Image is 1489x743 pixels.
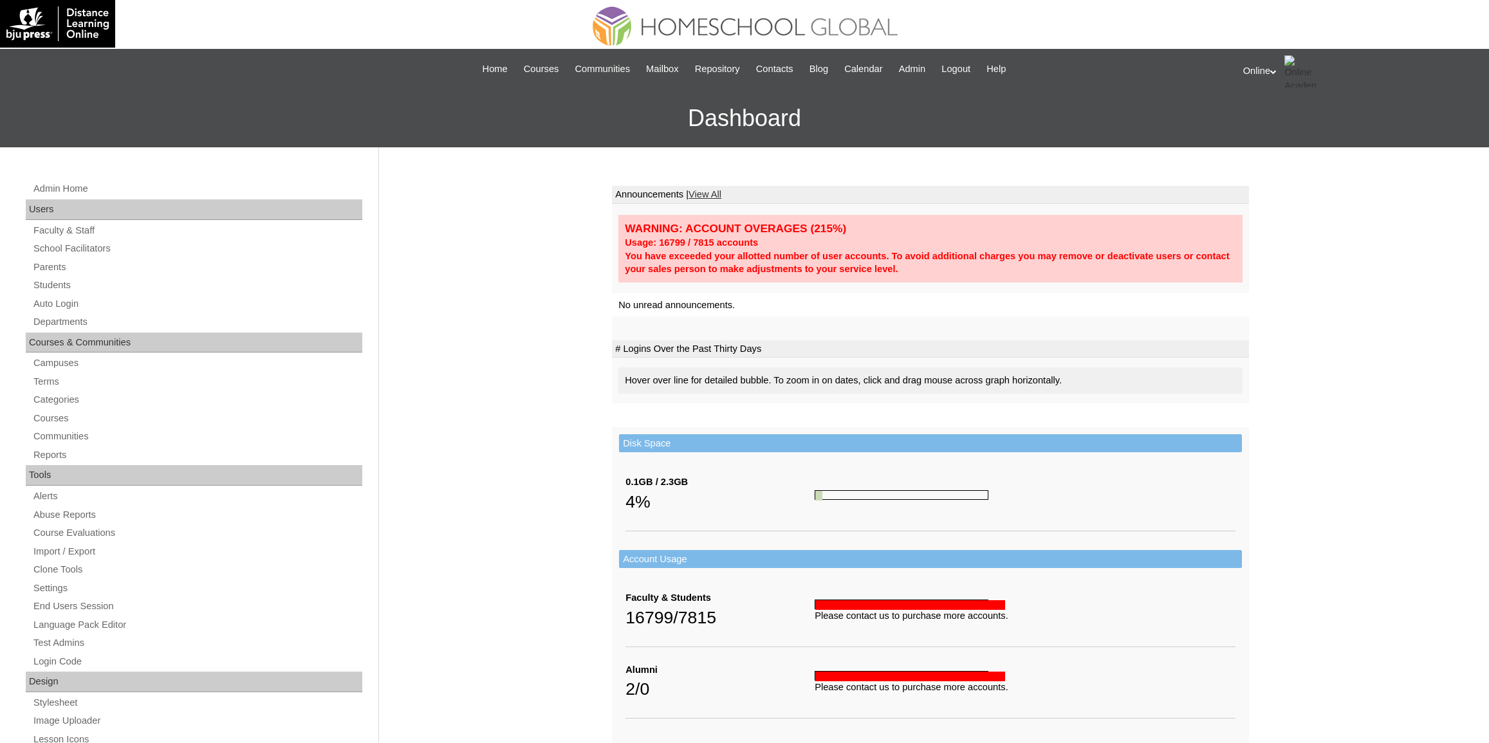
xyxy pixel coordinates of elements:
[625,591,815,605] div: Faculty & Students
[1243,55,1476,87] div: Online
[619,434,1242,453] td: Disk Space
[844,62,882,77] span: Calendar
[750,62,800,77] a: Contacts
[941,62,970,77] span: Logout
[32,410,362,427] a: Courses
[689,62,746,77] a: Repository
[32,525,362,541] a: Course Evaluations
[646,62,679,77] span: Mailbox
[32,507,362,523] a: Abuse Reports
[26,672,362,692] div: Design
[32,277,362,293] a: Students
[26,199,362,220] div: Users
[32,580,362,596] a: Settings
[32,428,362,445] a: Communities
[695,62,740,77] span: Repository
[524,62,559,77] span: Courses
[756,62,793,77] span: Contacts
[815,681,1235,694] div: Please contact us to purchase more accounts.
[640,62,685,77] a: Mailbox
[612,293,1249,317] td: No unread announcements.
[6,89,1483,147] h3: Dashboard
[32,635,362,651] a: Test Admins
[483,62,508,77] span: Home
[980,62,1012,77] a: Help
[32,562,362,578] a: Clone Tools
[892,62,932,77] a: Admin
[32,617,362,633] a: Language Pack Editor
[689,189,721,199] a: View All
[32,695,362,711] a: Stylesheet
[935,62,977,77] a: Logout
[6,6,109,41] img: logo-white.png
[1284,55,1317,87] img: Online Academy
[568,62,636,77] a: Communities
[625,489,815,515] div: 4%
[32,296,362,312] a: Auto Login
[32,374,362,390] a: Terms
[625,475,815,489] div: 0.1GB / 2.3GB
[575,62,630,77] span: Communities
[619,550,1242,569] td: Account Usage
[625,250,1236,276] div: You have exceeded your allotted number of user accounts. To avoid additional charges you may remo...
[32,392,362,408] a: Categories
[803,62,835,77] a: Blog
[32,355,362,371] a: Campuses
[26,465,362,486] div: Tools
[612,186,1249,204] td: Announcements |
[26,333,362,353] div: Courses & Communities
[517,62,566,77] a: Courses
[625,663,815,677] div: Alumni
[986,62,1006,77] span: Help
[838,62,889,77] a: Calendar
[32,259,362,275] a: Parents
[32,223,362,239] a: Faculty & Staff
[476,62,514,77] a: Home
[625,605,815,630] div: 16799/7815
[32,488,362,504] a: Alerts
[815,609,1235,623] div: Please contact us to purchase more accounts.
[32,544,362,560] a: Import / Export
[32,181,362,197] a: Admin Home
[618,367,1243,394] div: Hover over line for detailed bubble. To zoom in on dates, click and drag mouse across graph horiz...
[625,221,1236,236] div: WARNING: ACCOUNT OVERAGES (215%)
[612,340,1249,358] td: # Logins Over the Past Thirty Days
[32,598,362,614] a: End Users Session
[32,713,362,729] a: Image Uploader
[809,62,828,77] span: Blog
[32,241,362,257] a: School Facilitators
[899,62,926,77] span: Admin
[625,676,815,702] div: 2/0
[625,237,758,248] strong: Usage: 16799 / 7815 accounts
[32,314,362,330] a: Departments
[32,447,362,463] a: Reports
[32,654,362,670] a: Login Code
